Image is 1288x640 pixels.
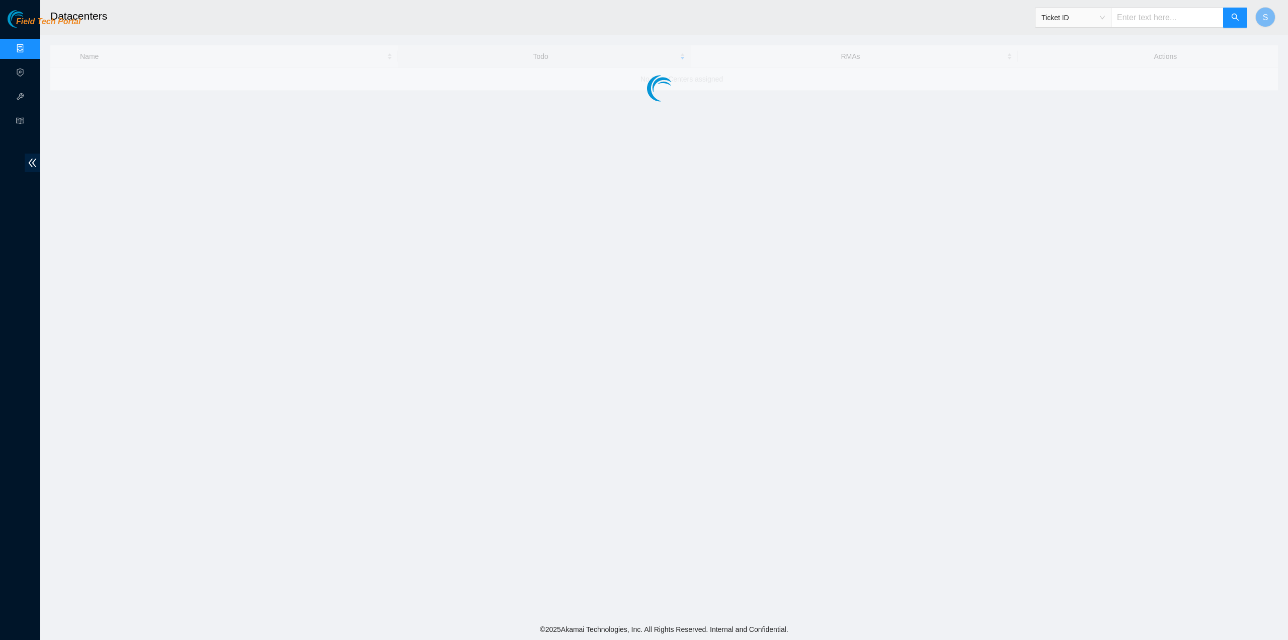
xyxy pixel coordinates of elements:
span: Ticket ID [1041,10,1105,25]
img: Akamai Technologies [8,10,51,28]
footer: © 2025 Akamai Technologies, Inc. All Rights Reserved. Internal and Confidential. [40,619,1288,640]
a: Akamai TechnologiesField Tech Portal [8,18,80,31]
button: search [1223,8,1247,28]
span: S [1263,11,1268,24]
span: double-left [25,154,40,172]
span: read [16,112,24,132]
span: Field Tech Portal [16,17,80,27]
span: search [1231,13,1239,23]
button: S [1255,7,1275,27]
input: Enter text here... [1111,8,1224,28]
